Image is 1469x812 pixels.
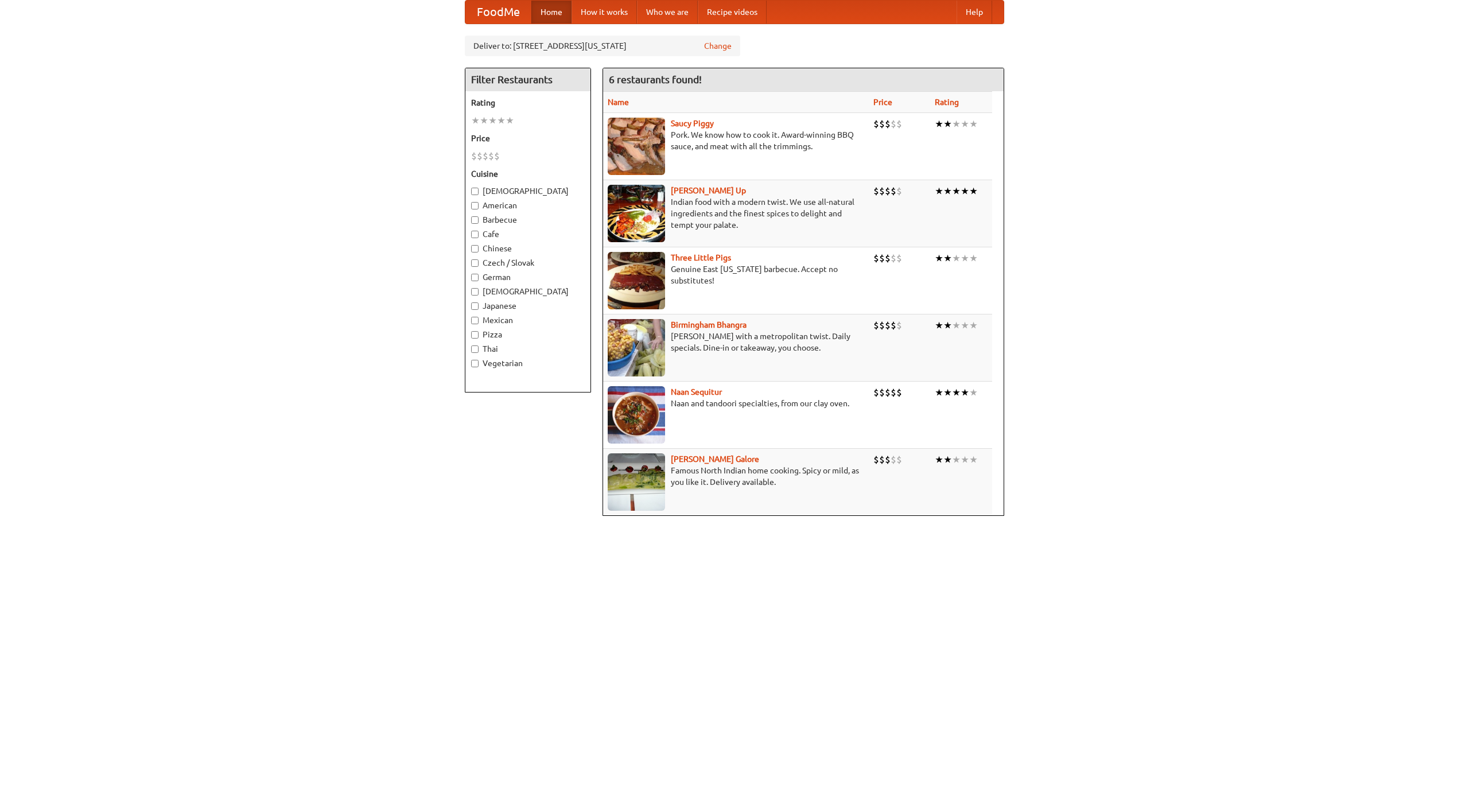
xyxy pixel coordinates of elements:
[488,150,494,162] li: $
[961,386,969,399] li: ★
[471,317,479,324] input: Mexican
[952,185,961,197] li: ★
[935,98,959,107] a: Rating
[896,185,902,197] li: $
[471,188,479,195] input: [DEMOGRAPHIC_DATA]
[891,319,896,332] li: $
[608,398,864,409] p: Naan and tandoori specialties, from our clay oven.
[879,252,885,265] li: $
[572,1,637,24] a: How it works
[608,453,665,511] img: currygalore.jpg
[471,300,585,312] label: Japanese
[471,200,585,211] label: American
[471,302,479,310] input: Japanese
[671,320,747,329] a: Birmingham Bhangra
[471,360,479,367] input: Vegetarian
[896,252,902,265] li: $
[961,453,969,466] li: ★
[608,196,864,231] p: Indian food with a modern twist. We use all-natural ingredients and the finest spices to delight ...
[671,186,746,195] a: [PERSON_NAME] Up
[471,216,479,224] input: Barbecue
[608,118,665,175] img: saucy.jpg
[608,263,864,286] p: Genuine East [US_STATE] barbecue. Accept no substitutes!
[935,252,943,265] li: ★
[471,245,479,252] input: Chinese
[471,133,585,144] h5: Price
[935,185,943,197] li: ★
[873,185,879,197] li: $
[477,150,483,162] li: $
[483,150,488,162] li: $
[471,314,585,326] label: Mexican
[891,185,896,197] li: $
[671,253,731,262] a: Three Little Pigs
[943,118,952,130] li: ★
[896,453,902,466] li: $
[961,252,969,265] li: ★
[471,331,479,339] input: Pizza
[873,453,879,466] li: $
[506,114,514,127] li: ★
[943,386,952,399] li: ★
[671,387,722,397] a: Naan Sequitur
[471,345,479,353] input: Thai
[471,257,585,269] label: Czech / Slovak
[531,1,572,24] a: Home
[969,319,978,332] li: ★
[471,150,477,162] li: $
[471,259,479,267] input: Czech / Slovak
[637,1,698,24] a: Who we are
[935,319,943,332] li: ★
[488,114,497,127] li: ★
[465,36,740,56] div: Deliver to: [STREET_ADDRESS][US_STATE]
[943,185,952,197] li: ★
[935,453,943,466] li: ★
[608,129,864,152] p: Pork. We know how to cook it. Award-winning BBQ sauce, and meat with all the trimmings.
[969,185,978,197] li: ★
[885,453,891,466] li: $
[891,386,896,399] li: $
[957,1,992,24] a: Help
[671,119,714,128] b: Saucy Piggy
[885,386,891,399] li: $
[480,114,488,127] li: ★
[873,319,879,332] li: $
[471,286,585,297] label: [DEMOGRAPHIC_DATA]
[471,271,585,283] label: German
[896,319,902,332] li: $
[471,343,585,355] label: Thai
[961,319,969,332] li: ★
[471,214,585,226] label: Barbecue
[943,252,952,265] li: ★
[891,252,896,265] li: $
[961,118,969,130] li: ★
[873,98,892,107] a: Price
[969,252,978,265] li: ★
[896,118,902,130] li: $
[896,386,902,399] li: $
[608,465,864,488] p: Famous North Indian home cooking. Spicy or mild, as you like it. Delivery available.
[879,453,885,466] li: $
[885,185,891,197] li: $
[608,185,665,242] img: curryup.jpg
[471,358,585,369] label: Vegetarian
[704,40,732,52] a: Change
[608,331,864,353] p: [PERSON_NAME] with a metropolitan twist. Daily specials. Dine-in or takeaway, you choose.
[465,68,590,91] h4: Filter Restaurants
[608,386,665,444] img: naansequitur.jpg
[969,118,978,130] li: ★
[935,118,943,130] li: ★
[471,114,480,127] li: ★
[471,288,479,296] input: [DEMOGRAPHIC_DATA]
[698,1,767,24] a: Recipe videos
[471,231,479,238] input: Cafe
[943,319,952,332] li: ★
[885,118,891,130] li: $
[471,228,585,240] label: Cafe
[494,150,500,162] li: $
[608,98,629,107] a: Name
[952,386,961,399] li: ★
